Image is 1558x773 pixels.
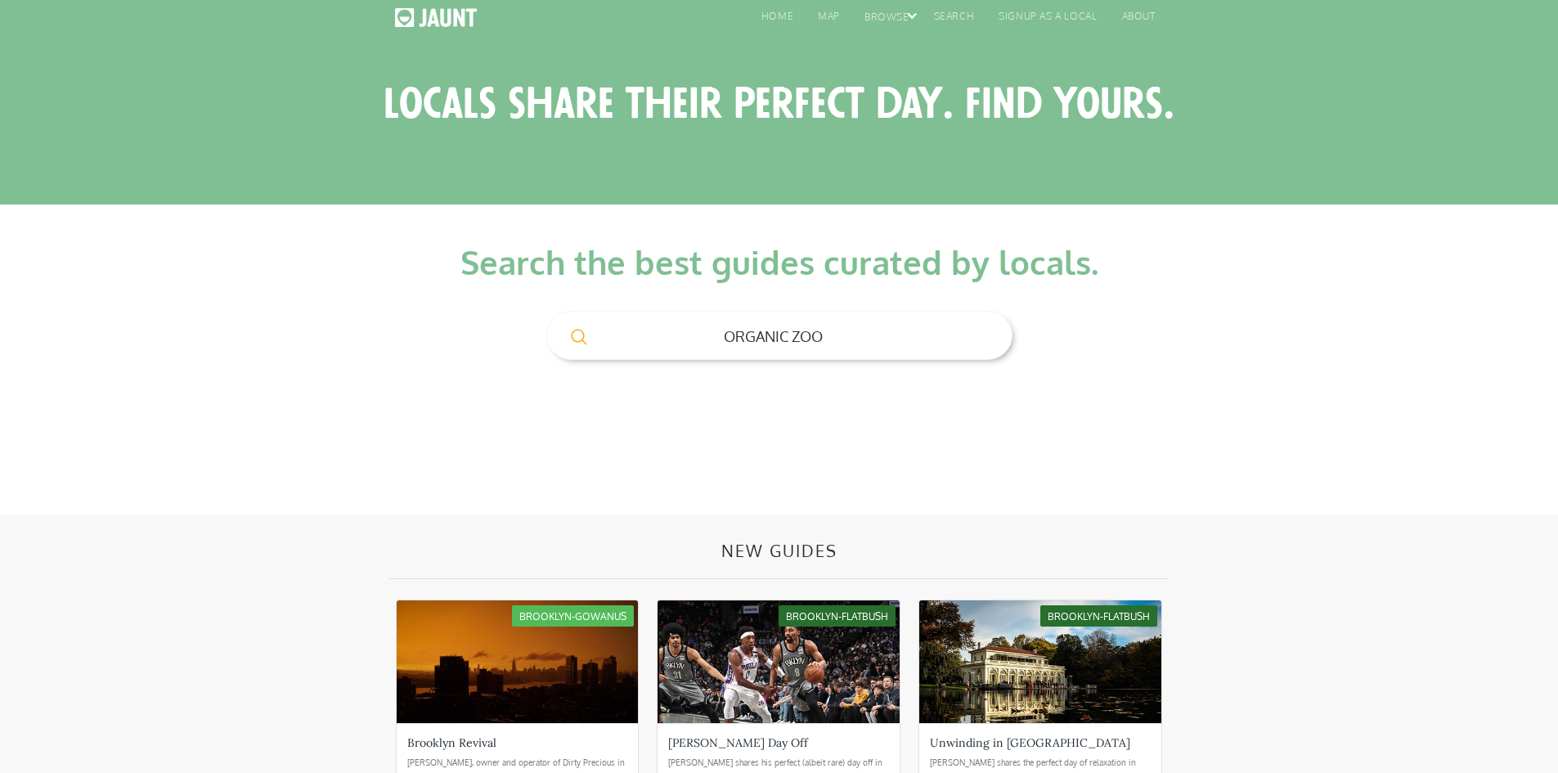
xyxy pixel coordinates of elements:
div: Unwinding in [GEOGRAPHIC_DATA] [930,735,1130,750]
a: About [1106,8,1164,33]
a: home [745,8,801,33]
a: signup as a local [982,8,1105,33]
div: homemapbrowse [745,8,918,34]
img: Jaunt logo [395,8,477,27]
div: Brooklyn-Gowanus [512,605,634,627]
a: map [801,8,848,33]
input: Try "perfect day in brooklyn" [546,311,1012,360]
a: home [395,8,477,35]
div: browse [848,9,918,34]
a: search [918,8,983,33]
h1: Search the best guides curated by locals. [395,245,1164,278]
div: Brooklyn-Flatbush [779,605,896,627]
div: Brooklyn Revival [407,735,496,750]
div: Brooklyn-Flatbush [1040,605,1157,627]
div: [PERSON_NAME] Day Off [668,735,808,750]
input: . [546,315,612,360]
